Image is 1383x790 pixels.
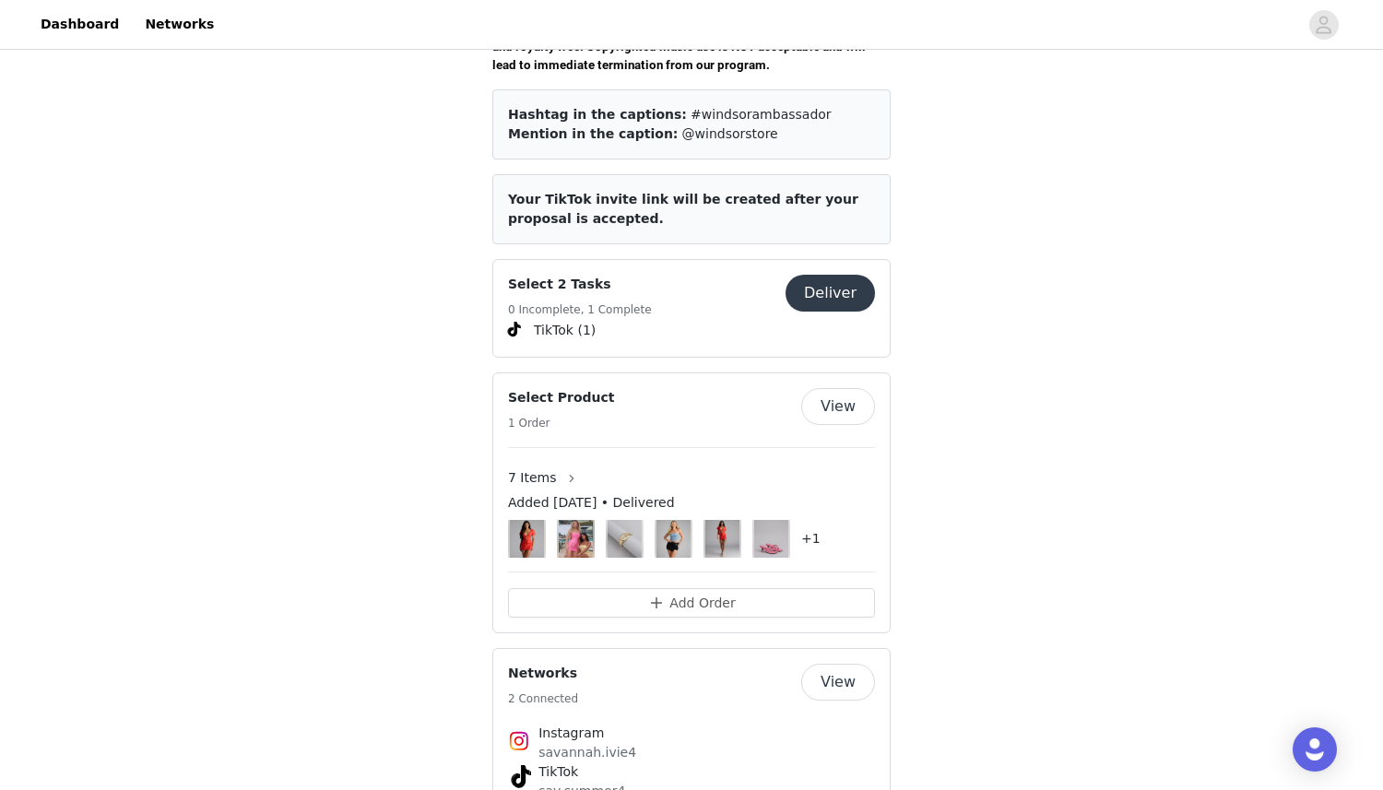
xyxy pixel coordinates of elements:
[508,126,678,141] span: Mention in the caption:
[703,515,741,562] img: Image Background Blur
[508,690,578,707] h5: 2 Connected
[492,372,891,633] div: Select Product
[508,493,675,513] span: Added [DATE] • Delivered
[508,301,652,318] h5: 0 Incomplete, 1 Complete
[492,21,883,72] span: Content that uses music must use sounds that are for commercial use and royalty free. Copyrighted...
[510,520,543,558] img: Easygoing Chic Puff Sleeve Tie Front Top
[691,107,832,122] span: #windsorambassador
[538,762,845,782] h4: TikTok
[538,743,845,762] p: savannah.ivie4
[655,515,692,562] img: Image Background Blur
[492,259,891,358] div: Select 2 Tasks
[557,515,595,562] img: Image Background Blur
[508,275,652,294] h4: Select 2 Tasks
[801,529,821,548] h4: +1
[508,107,687,122] span: Hashtag in the captions:
[682,126,778,141] span: @windsorstore
[786,275,875,312] button: Deliver
[801,664,875,701] button: View
[534,321,596,340] span: TikTok (1)
[608,520,641,558] img: CEO Energy Retro Metal Watch
[538,724,845,743] h4: Instagram
[508,192,858,226] span: Your TikTok invite link will be created after your proposal is accepted.
[656,520,690,558] img: Buckle Up Babe Belted Wrap Skort
[30,4,130,45] a: Dashboard
[508,388,615,407] h4: Select Product
[1315,10,1332,40] div: avatar
[508,415,615,431] h5: 1 Order
[606,515,644,562] img: Image Background Blur
[134,4,225,45] a: Networks
[754,520,787,558] img: Feeling Chic Thong Square Toe Heels
[508,664,578,683] h4: Networks
[508,468,557,488] span: 7 Items
[752,515,790,562] img: Image Background Blur
[801,388,875,425] button: View
[508,515,546,562] img: Image Background Blur
[705,520,739,558] img: Easygoing Chic High-Rise Wrap Tie Skort
[508,730,530,752] img: Instagram Icon
[559,520,592,558] img: Carefree And Cute Crop Tube Top
[1293,727,1337,772] div: Open Intercom Messenger
[508,588,875,618] button: Add Order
